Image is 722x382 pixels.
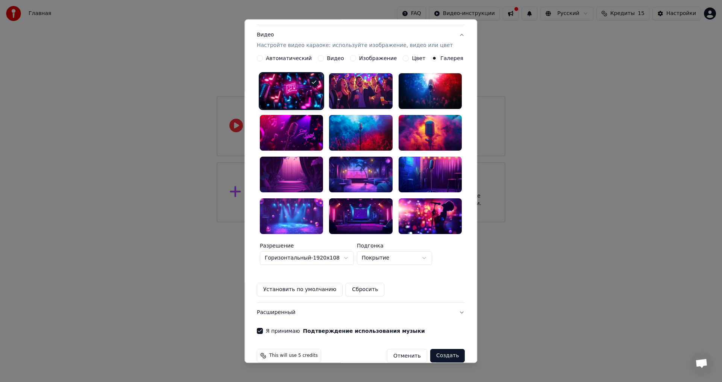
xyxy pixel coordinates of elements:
button: Расширенный [257,303,465,322]
button: Сбросить [346,283,385,296]
button: Отменить [387,349,427,363]
label: Изображение [359,56,397,61]
div: Видео [257,32,453,50]
label: Видео [327,56,344,61]
button: Установить по умолчанию [257,283,343,296]
label: Автоматический [266,56,312,61]
label: Подгонка [357,243,432,248]
label: Я принимаю [266,329,425,334]
button: Я принимаю [303,329,425,334]
button: Создать [430,349,465,363]
div: ВидеоНастройте видео караоке: используйте изображение, видео или цвет [257,56,465,302]
label: Галерея [441,56,464,61]
span: This will use 5 credits [269,353,318,359]
button: ВидеоНастройте видео караоке: используйте изображение, видео или цвет [257,26,465,56]
label: Разрешение [260,243,354,248]
label: Цвет [412,56,426,61]
p: Настройте видео караоке: используйте изображение, видео или цвет [257,42,453,50]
